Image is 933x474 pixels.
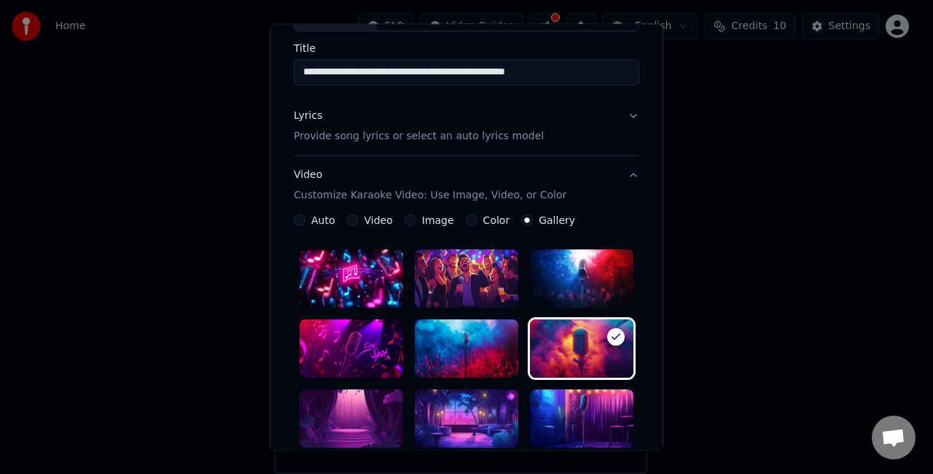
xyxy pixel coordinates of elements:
[483,215,510,225] label: Color
[294,129,544,144] p: Provide song lyrics or select an auto lyrics model
[539,215,575,225] label: Gallery
[294,109,322,123] div: Lyrics
[294,97,639,155] button: LyricsProvide song lyrics or select an auto lyrics model
[294,188,566,203] p: Customize Karaoke Video: Use Image, Video, or Color
[294,156,639,214] button: VideoCustomize Karaoke Video: Use Image, Video, or Color
[422,215,454,225] label: Image
[294,168,566,203] div: Video
[364,215,393,225] label: Video
[311,215,335,225] label: Auto
[294,43,639,53] label: Title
